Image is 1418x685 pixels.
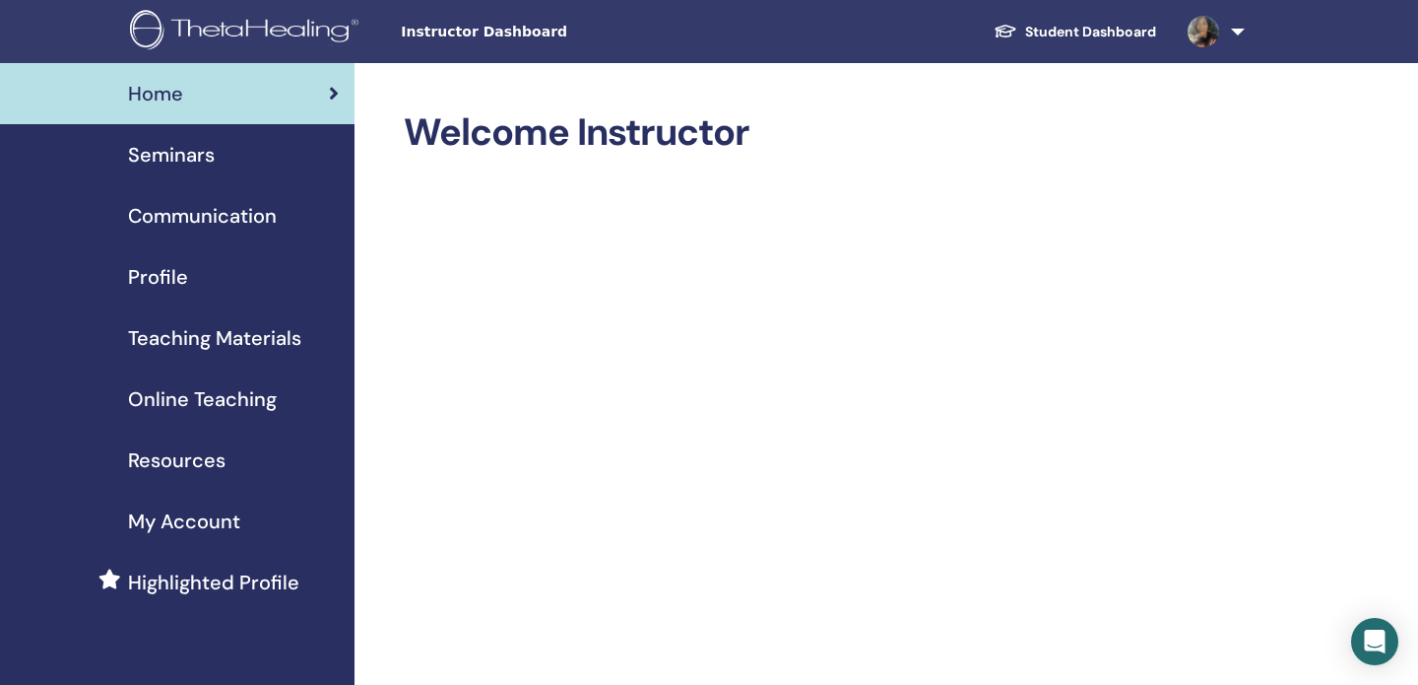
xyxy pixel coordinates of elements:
span: Resources [128,445,226,475]
span: Teaching Materials [128,323,301,353]
span: Home [128,79,183,108]
img: graduation-cap-white.svg [994,23,1017,39]
span: Instructor Dashboard [401,22,696,42]
span: Online Teaching [128,384,277,414]
h2: Welcome Instructor [404,110,1241,156]
span: Highlighted Profile [128,568,299,597]
img: default.jpg [1188,16,1219,47]
a: Student Dashboard [978,14,1172,50]
span: Seminars [128,140,215,170]
img: logo.png [130,10,365,54]
span: My Account [128,507,240,536]
div: Open Intercom Messenger [1351,618,1398,665]
span: Communication [128,201,277,231]
span: Profile [128,262,188,292]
